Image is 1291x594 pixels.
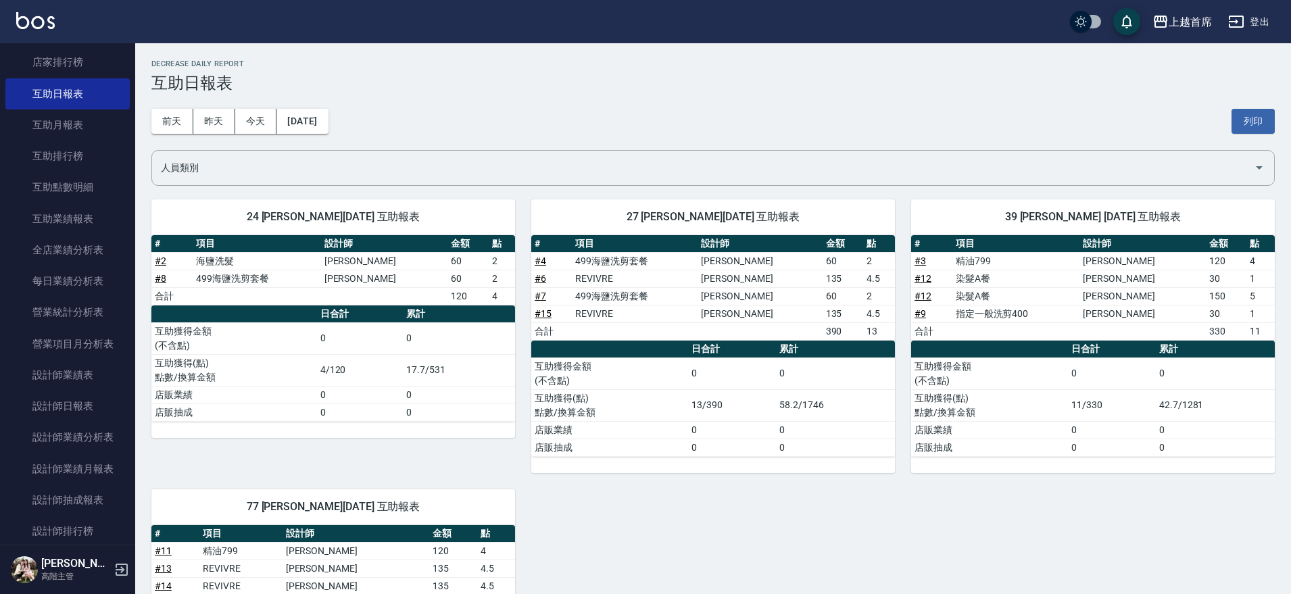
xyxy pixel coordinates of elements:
td: 4.5 [477,560,515,577]
td: 海鹽洗髮 [193,252,321,270]
td: 0 [1156,357,1275,389]
th: 金額 [823,235,863,253]
td: 精油799 [199,542,283,560]
td: 0 [688,357,776,389]
td: 135 [823,270,863,287]
td: REVIVRE [572,305,698,322]
a: 設計師排行榜 [5,516,130,547]
a: 店家排行榜 [5,47,130,78]
th: 點 [863,235,895,253]
td: 互助獲得金額 (不含點) [151,322,317,354]
a: #11 [155,545,172,556]
td: 60 [447,252,489,270]
th: 金額 [447,235,489,253]
td: 0 [403,322,515,354]
a: #15 [535,308,552,319]
th: 設計師 [698,235,822,253]
td: 4 [489,287,515,305]
th: 日合計 [1068,341,1156,358]
th: 點 [489,235,515,253]
td: 1 [1246,305,1275,322]
td: 499海鹽洗剪套餐 [572,252,698,270]
td: [PERSON_NAME] [1079,287,1206,305]
td: 合計 [911,322,952,340]
button: 昨天 [193,109,235,134]
td: 60 [823,287,863,305]
td: 0 [688,421,776,439]
button: [DATE] [276,109,328,134]
th: 項目 [193,235,321,253]
button: 今天 [235,109,277,134]
td: 精油799 [952,252,1079,270]
td: 0 [317,386,403,403]
img: Logo [16,12,55,29]
th: 金額 [1206,235,1247,253]
td: 499海鹽洗剪套餐 [193,270,321,287]
td: 5 [1246,287,1275,305]
a: 設計師業績月報表 [5,453,130,485]
td: 0 [317,403,403,421]
a: 互助排行榜 [5,141,130,172]
td: 0 [776,439,895,456]
td: [PERSON_NAME] [698,270,822,287]
a: 設計師日報表 [5,391,130,422]
td: 4.5 [863,305,895,322]
td: 120 [447,287,489,305]
td: 互助獲得金額 (不含點) [911,357,1068,389]
th: 設計師 [1079,235,1206,253]
td: [PERSON_NAME] [1079,305,1206,322]
td: 合計 [531,322,572,340]
td: 135 [823,305,863,322]
td: 染髮A餐 [952,270,1079,287]
input: 人員名稱 [157,156,1248,180]
td: 0 [776,357,895,389]
td: [PERSON_NAME] [283,542,430,560]
td: 互助獲得(點) 點數/換算金額 [531,389,688,421]
th: # [531,235,572,253]
a: #13 [155,563,172,574]
td: 1 [1246,270,1275,287]
th: 項目 [572,235,698,253]
td: 390 [823,322,863,340]
a: 每日業績分析表 [5,266,130,297]
a: #12 [915,291,931,301]
td: 11/330 [1068,389,1156,421]
h5: [PERSON_NAME] [41,557,110,570]
td: 染髮A餐 [952,287,1079,305]
td: 0 [403,403,515,421]
a: 互助月報表 [5,109,130,141]
td: 指定一般洗剪400 [952,305,1079,322]
a: #8 [155,273,166,284]
td: 2 [863,287,895,305]
button: Open [1248,157,1270,178]
th: 點 [477,525,515,543]
td: 0 [1068,357,1156,389]
a: 設計師抽成報表 [5,485,130,516]
td: [PERSON_NAME] [321,252,448,270]
th: 設計師 [321,235,448,253]
button: 登出 [1223,9,1275,34]
td: 0 [1068,421,1156,439]
td: 0 [317,322,403,354]
td: 330 [1206,322,1247,340]
td: 135 [429,560,477,577]
td: REVIVRE [572,270,698,287]
td: 互助獲得金額 (不含點) [531,357,688,389]
button: 上越首席 [1147,8,1217,36]
a: #6 [535,273,546,284]
th: # [151,525,199,543]
img: Person [11,556,38,583]
td: 合計 [151,287,193,305]
th: 項目 [199,525,283,543]
div: 上越首席 [1169,14,1212,30]
td: 42.7/1281 [1156,389,1275,421]
td: 17.7/531 [403,354,515,386]
span: 24 [PERSON_NAME][DATE] 互助報表 [168,210,499,224]
a: #3 [915,255,926,266]
a: 互助點數明細 [5,172,130,203]
td: 13 [863,322,895,340]
td: 58.2/1746 [776,389,895,421]
td: REVIVRE [199,560,283,577]
td: 2 [863,252,895,270]
th: 累計 [403,305,515,323]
